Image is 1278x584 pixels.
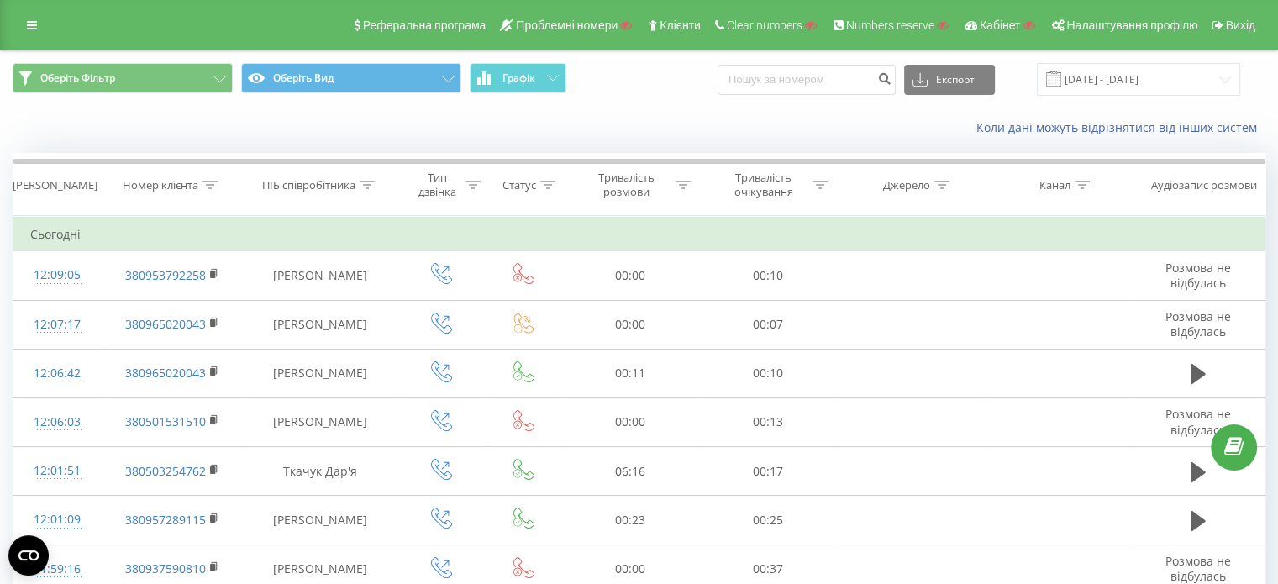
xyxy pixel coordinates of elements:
input: Пошук за номером [718,65,896,95]
a: 380501531510 [125,413,206,429]
span: Налаштування профілю [1066,18,1197,32]
td: Ткачук Дар'я [244,447,397,496]
div: 12:06:03 [30,406,84,439]
td: Сьогодні [13,218,1265,251]
a: 380503254762 [125,463,206,479]
span: Розмова не відбулась [1165,406,1231,437]
td: 00:00 [562,251,699,300]
span: Графік [502,72,535,84]
button: Оберіть Вид [241,63,461,93]
button: Оберіть Фільтр [13,63,233,93]
div: Статус [502,178,536,192]
div: Аудіозапис розмови [1151,178,1257,192]
div: 12:01:09 [30,503,84,536]
span: Вихід [1226,18,1255,32]
span: Розмова не відбулась [1165,553,1231,584]
a: Коли дані можуть відрізнятися вiд інших систем [976,119,1265,135]
td: 00:17 [699,447,836,496]
td: [PERSON_NAME] [244,300,397,349]
a: 380953792258 [125,267,206,283]
td: 00:25 [699,496,836,545]
td: 00:11 [562,349,699,397]
td: 00:23 [562,496,699,545]
span: Реферальна програма [363,18,486,32]
span: Кабінет [980,18,1021,32]
button: Експорт [904,65,995,95]
td: [PERSON_NAME] [244,496,397,545]
span: Clear numbers [727,18,802,32]
span: Розмова не відбулась [1165,260,1231,291]
a: 380957289115 [125,512,206,528]
td: 00:10 [699,349,836,397]
button: Open CMP widget [8,535,49,576]
button: Графік [470,63,566,93]
div: Канал [1039,178,1070,192]
div: 12:07:17 [30,308,84,341]
span: Проблемні номери [516,18,618,32]
td: 00:10 [699,251,836,300]
span: Розмова не відбулась [1165,308,1231,339]
div: 12:06:42 [30,357,84,390]
td: [PERSON_NAME] [244,349,397,397]
div: [PERSON_NAME] [13,178,97,192]
div: Тип дзвінка [413,171,462,199]
td: 00:13 [699,397,836,446]
a: 380965020043 [125,365,206,381]
td: 06:16 [562,447,699,496]
a: 380937590810 [125,560,206,576]
div: Тривалість розмови [581,171,671,199]
a: 380965020043 [125,316,206,332]
td: 00:00 [562,300,699,349]
div: Тривалість очікування [718,171,808,199]
span: Numbers reserve [846,18,934,32]
td: [PERSON_NAME] [244,251,397,300]
div: Джерело [883,178,930,192]
div: 12:09:05 [30,259,84,292]
td: [PERSON_NAME] [244,397,397,446]
div: ПІБ співробітника [262,178,355,192]
div: Номер клієнта [123,178,198,192]
span: Клієнти [660,18,701,32]
span: Оберіть Фільтр [40,71,115,85]
td: 00:07 [699,300,836,349]
div: 12:01:51 [30,455,84,487]
td: 00:00 [562,397,699,446]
